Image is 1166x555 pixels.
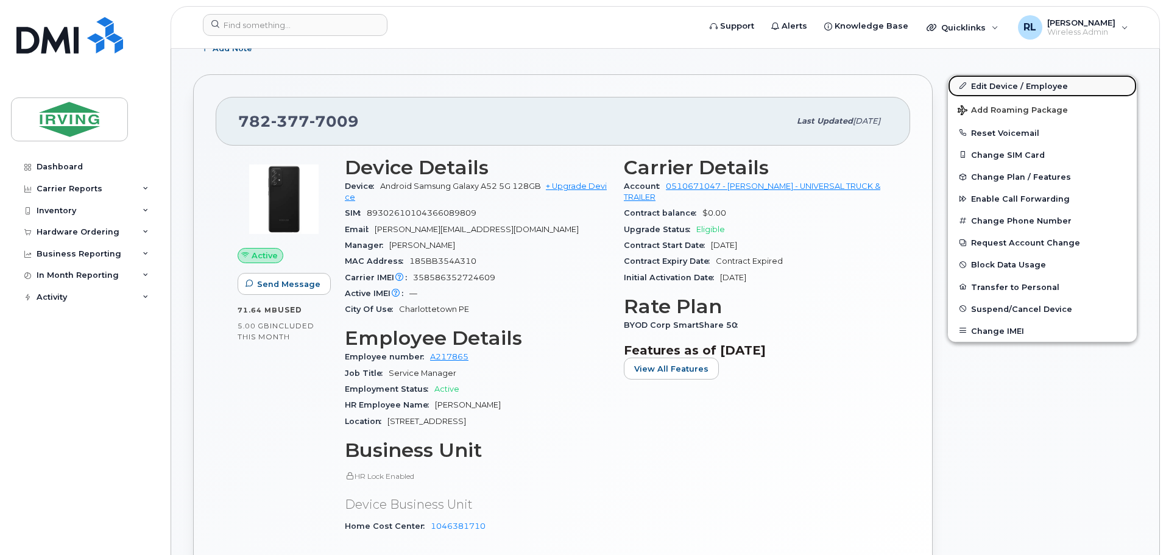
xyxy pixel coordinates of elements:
button: Change Plan / Features [948,166,1137,188]
button: Enable Call Forwarding [948,188,1137,210]
button: View All Features [624,358,719,380]
span: 185BB354A310 [409,256,476,266]
span: Knowledge Base [835,20,908,32]
div: Roland LeBlanc [1009,15,1137,40]
a: 0510671047 - [PERSON_NAME] - UNIVERSAL TRUCK & TRAILER [624,182,880,202]
span: Contract Expiry Date [624,256,716,266]
span: included this month [238,321,314,341]
span: RL [1023,20,1036,35]
a: Edit Device / Employee [948,75,1137,97]
button: Send Message [238,273,331,295]
span: 377 [271,112,309,130]
span: [PERSON_NAME][EMAIL_ADDRESS][DOMAIN_NAME] [375,225,579,234]
span: 358586352724609 [413,273,495,282]
span: [PERSON_NAME] [389,241,455,250]
button: Add Roaming Package [948,97,1137,122]
button: Request Account Change [948,232,1137,253]
span: Location [345,417,387,426]
span: Contract Start Date [624,241,711,250]
span: Active [252,250,278,261]
span: used [278,305,302,314]
span: 7009 [309,112,359,130]
span: $0.00 [702,208,726,217]
h3: Rate Plan [624,295,888,317]
h3: Features as of [DATE] [624,343,888,358]
a: Knowledge Base [816,14,917,38]
span: Service Manager [389,369,456,378]
p: HR Lock Enabled [345,471,609,481]
h3: Device Details [345,157,609,179]
span: HR Employee Name [345,400,435,409]
div: Quicklinks [918,15,1007,40]
a: Alerts [763,14,816,38]
span: Manager [345,241,389,250]
span: Upgrade Status [624,225,696,234]
span: Add Roaming Package [958,105,1068,117]
input: Find something... [203,14,387,36]
button: Transfer to Personal [948,276,1137,298]
span: [DATE] [720,273,746,282]
span: BYOD Corp SmartShare 50 [624,320,744,330]
span: Account [624,182,666,191]
span: Enable Call Forwarding [971,194,1070,203]
span: Email [345,225,375,234]
span: [STREET_ADDRESS] [387,417,466,426]
button: Change SIM Card [948,144,1137,166]
img: image20231002-3703462-2e78ka.jpeg [247,163,320,236]
span: Active IMEI [345,289,409,298]
p: Device Business Unit [345,496,609,514]
span: Send Message [257,278,320,290]
span: Contract Expired [716,256,783,266]
span: Job Title [345,369,389,378]
span: Alerts [782,20,807,32]
span: SIM [345,208,367,217]
span: Wireless Admin [1047,27,1115,37]
span: 782 [238,112,359,130]
span: Charlottetown PE [399,305,469,314]
span: Employment Status [345,384,434,394]
span: Last updated [797,116,853,125]
span: Employee number [345,352,430,361]
span: Suspend/Cancel Device [971,304,1072,313]
button: Block Data Usage [948,253,1137,275]
span: 89302610104366089809 [367,208,476,217]
span: Eligible [696,225,725,234]
h3: Employee Details [345,327,609,349]
button: Suspend/Cancel Device [948,298,1137,320]
h3: Carrier Details [624,157,888,179]
span: MAC Address [345,256,409,266]
span: — [409,289,417,298]
span: Device [345,182,380,191]
span: [PERSON_NAME] [435,400,501,409]
span: Carrier IMEI [345,273,413,282]
span: [DATE] [711,241,737,250]
button: Reset Voicemail [948,122,1137,144]
span: Change Plan / Features [971,172,1071,182]
a: A217865 [430,352,468,361]
span: Contract balance [624,208,702,217]
span: Android Samsung Galaxy A52 5G 128GB [380,182,541,191]
span: 71.64 MB [238,306,278,314]
span: City Of Use [345,305,399,314]
span: [DATE] [853,116,880,125]
h3: Business Unit [345,439,609,461]
button: Change IMEI [948,320,1137,342]
span: Active [434,384,459,394]
a: 1046381710 [431,521,486,531]
span: Home Cost Center [345,521,431,531]
span: Quicklinks [941,23,986,32]
button: Change Phone Number [948,210,1137,232]
span: [PERSON_NAME] [1047,18,1115,27]
a: Support [701,14,763,38]
span: Support [720,20,754,32]
span: Initial Activation Date [624,273,720,282]
span: View All Features [634,363,708,375]
span: 5.00 GB [238,322,270,330]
